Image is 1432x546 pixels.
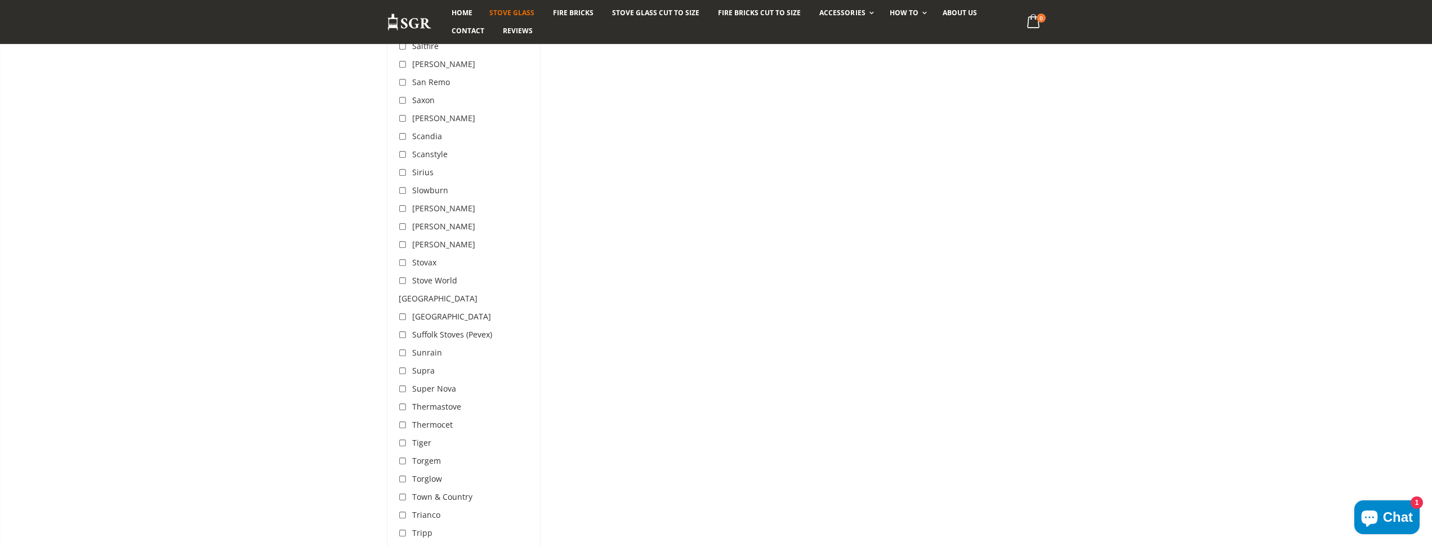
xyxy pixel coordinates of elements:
[811,4,879,22] a: Accessories
[412,185,448,196] span: Slowburn
[443,4,481,22] a: Home
[545,4,602,22] a: Fire Bricks
[1037,14,1046,23] span: 0
[412,347,442,358] span: Sunrain
[412,311,491,322] span: [GEOGRAPHIC_DATA]
[412,491,472,502] span: Town & Country
[412,131,442,141] span: Scandia
[612,8,699,17] span: Stove Glass Cut To Size
[412,167,434,177] span: Sirius
[710,4,809,22] a: Fire Bricks Cut To Size
[412,149,448,159] span: Scanstyle
[412,365,435,376] span: Supra
[412,257,436,268] span: Stovax
[412,59,475,69] span: [PERSON_NAME]
[399,275,478,304] span: Stove World [GEOGRAPHIC_DATA]
[503,26,533,35] span: Reviews
[943,8,977,17] span: About us
[452,8,472,17] span: Home
[890,8,918,17] span: How To
[604,4,708,22] a: Stove Glass Cut To Size
[412,437,431,448] span: Tiger
[452,26,484,35] span: Contact
[412,329,492,340] span: Suffolk Stoves (Pevex)
[412,221,475,232] span: [PERSON_NAME]
[443,22,493,40] a: Contact
[412,473,442,484] span: Torglow
[819,8,865,17] span: Accessories
[1022,11,1045,33] a: 0
[881,4,933,22] a: How To
[553,8,594,17] span: Fire Bricks
[412,95,435,105] span: Saxon
[1351,500,1423,537] inbox-online-store-chat: Shopify online store chat
[412,203,475,214] span: [PERSON_NAME]
[412,113,475,123] span: [PERSON_NAME]
[412,455,441,466] span: Torgem
[412,401,461,412] span: Thermastove
[412,77,450,87] span: San Remo
[718,8,801,17] span: Fire Bricks Cut To Size
[494,22,541,40] a: Reviews
[412,509,440,520] span: Trianco
[934,4,985,22] a: About us
[481,4,543,22] a: Stove Glass
[489,8,534,17] span: Stove Glass
[412,383,456,394] span: Super Nova
[412,419,453,430] span: Thermocet
[387,13,432,32] img: Stove Glass Replacement
[412,239,475,250] span: [PERSON_NAME]
[412,527,432,538] span: Tripp
[412,41,439,51] span: Saltfire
